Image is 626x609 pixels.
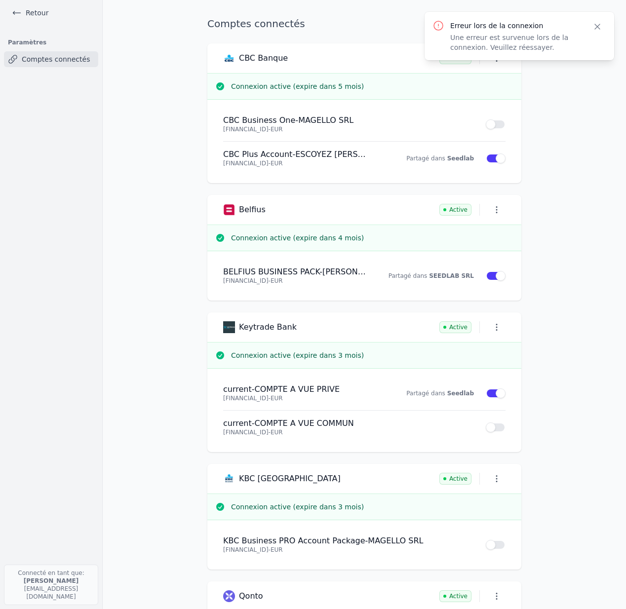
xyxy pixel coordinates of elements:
img: Belfius logo [223,204,235,216]
h4: current - COMPTE A VUE PRIVE [223,384,367,394]
p: Partagé dans [379,154,474,162]
h3: Paramètres [4,36,98,49]
h4: BELFIUS BUSINESS PACK - [PERSON_NAME] [223,267,367,277]
p: Une erreur est survenue lors de la connexion. Veuillez réessayer. [450,33,581,52]
p: [FINANCIAL_ID] - EUR [223,277,367,285]
h3: Connexion active (expire dans 3 mois) [231,350,513,360]
img: Qonto logo [223,590,235,602]
a: Retour [8,6,52,20]
h4: KBC Business PRO Account Package - MAGELLO SRL [223,536,474,546]
p: Erreur lors de la connexion [450,21,581,31]
img: Keytrade Bank logo [223,321,235,333]
h3: Connexion active (expire dans 4 mois) [231,233,513,243]
a: Seedlab [447,155,474,162]
p: Partagé dans [379,389,474,397]
h3: KBC [GEOGRAPHIC_DATA] [239,474,341,484]
a: SEEDLAB SRL [429,272,474,279]
h3: Belfius [239,205,266,215]
h4: CBC Business One - MAGELLO SRL [223,115,474,125]
span: Active [439,321,471,333]
p: [FINANCIAL_ID] - EUR [223,428,474,436]
h4: CBC Plus Account - ESCOYEZ [PERSON_NAME] [223,150,367,159]
p: [FINANCIAL_ID] - EUR [223,125,474,133]
p: [FINANCIAL_ID] - EUR [223,394,367,402]
strong: [PERSON_NAME] [24,577,79,584]
h3: Connexion active (expire dans 5 mois) [231,81,513,91]
p: Partagé dans [379,272,474,280]
h1: Comptes connectés [207,17,305,31]
img: KBC Brussels logo [223,473,235,485]
span: Active [439,473,471,485]
a: Seedlab [447,390,474,397]
img: CBC Banque logo [223,52,235,64]
h4: current - COMPTE A VUE COMMUN [223,419,474,428]
h3: CBC Banque [239,53,288,63]
span: Active [439,204,471,216]
a: Comptes connectés [4,51,98,67]
p: [FINANCIAL_ID] - EUR [223,159,367,167]
h3: Connexion active (expire dans 3 mois) [231,502,513,512]
p: Connecté en tant que: [EMAIL_ADDRESS][DOMAIN_NAME] [4,565,98,605]
span: Active [439,590,471,602]
p: [FINANCIAL_ID] - EUR [223,546,474,554]
h3: Keytrade Bank [239,322,297,332]
h3: Qonto [239,591,263,601]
